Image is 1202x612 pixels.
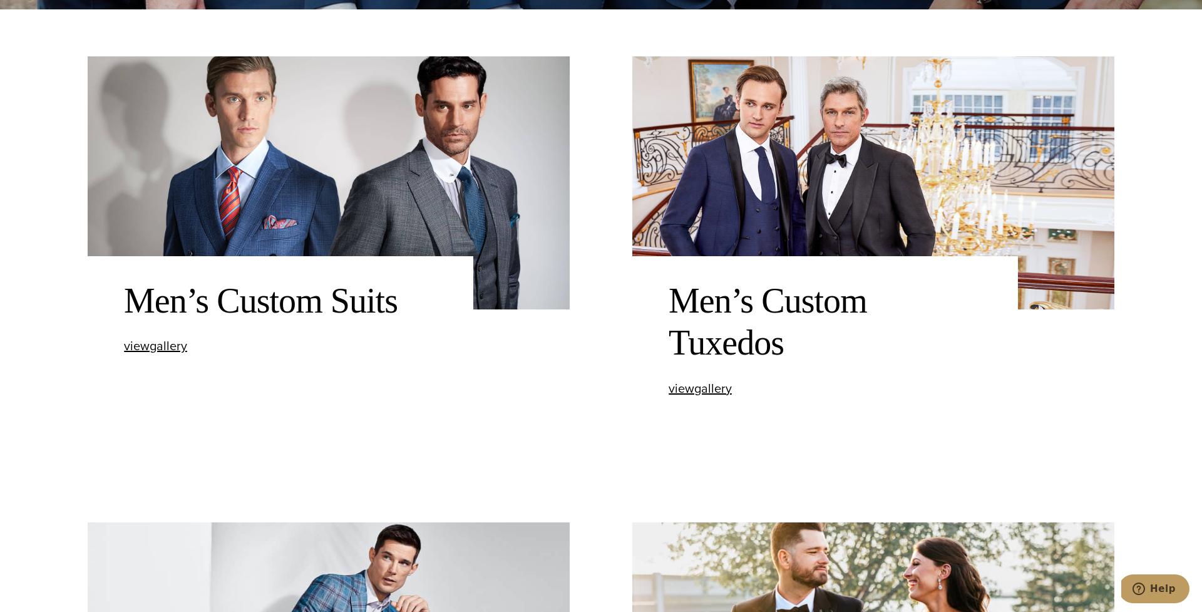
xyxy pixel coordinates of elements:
[669,280,982,364] h2: Men’s Custom Tuxedos
[669,379,732,398] span: view gallery
[124,336,187,355] span: view gallery
[88,56,570,309] img: Two clients in wedding suits. One wearing a double breasted blue paid suit with orange tie. One w...
[669,382,732,395] a: viewgallery
[632,56,1114,309] img: 2 models wearing bespoke wedding tuxedos. One wearing black single breasted peak lapel and one we...
[124,340,187,353] a: viewgallery
[1121,574,1189,606] iframe: Opens a widget where you can chat to one of our agents
[124,280,437,322] h2: Men’s Custom Suits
